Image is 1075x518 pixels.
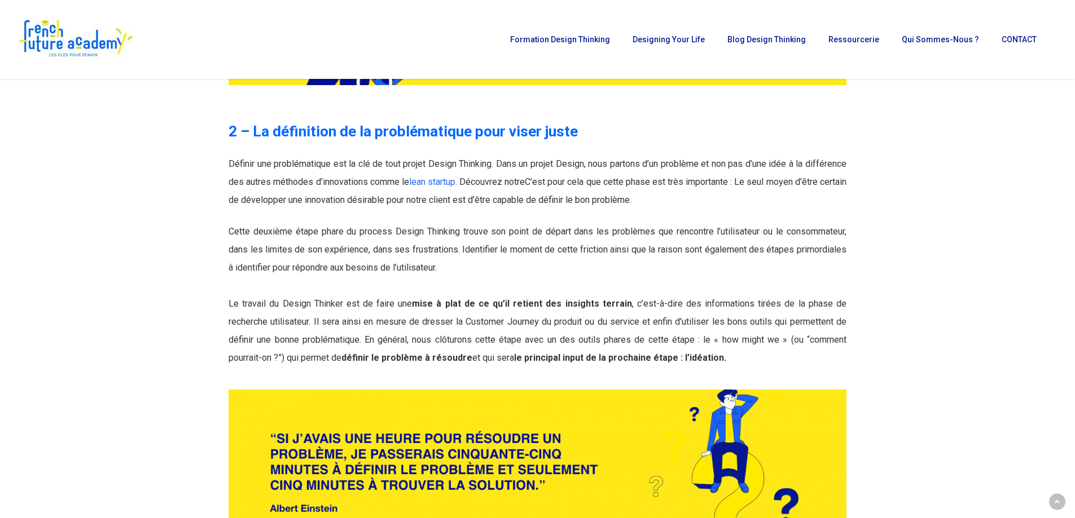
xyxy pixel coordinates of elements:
img: French Future Academy [16,17,135,62]
strong: 2 – La définition de la problématique pour viser juste [229,123,578,140]
a: Qui sommes-nous ? [896,36,985,43]
strong: mise à plat de ce qu’il retient des insights [412,298,599,309]
strong: le principal input de la prochaine étape : l’idéation. [514,352,726,363]
span: Formation Design Thinking [510,35,610,44]
span: Définir une problématique est la clé de tout projet Design Thinking. Dans un projet Design, nous ... [229,158,846,205]
a: Designing Your Life [627,36,710,43]
a: Ressourcerie [823,36,885,43]
span: Le travail du Design Thinker est de faire une , c’est-à-dire des informations tirées de la phase ... [229,298,846,363]
span: Blog Design Thinking [727,35,806,44]
span: Cette deuxième étape phare du process Design Thinking trouve son point de départ dans les problèm... [229,226,846,273]
span: Ressourcerie [828,35,879,44]
a: CONTACT [996,36,1042,43]
a: lean startup [409,176,455,187]
strong: terrain [603,298,632,309]
span: CONTACT [1002,35,1037,44]
strong: définir le problème à résoudre [341,352,472,363]
a: Formation Design Thinking [504,36,616,43]
span: Designing Your Life [633,35,705,44]
span: Qui sommes-nous ? [902,35,979,44]
a: Blog Design Thinking [722,36,811,43]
